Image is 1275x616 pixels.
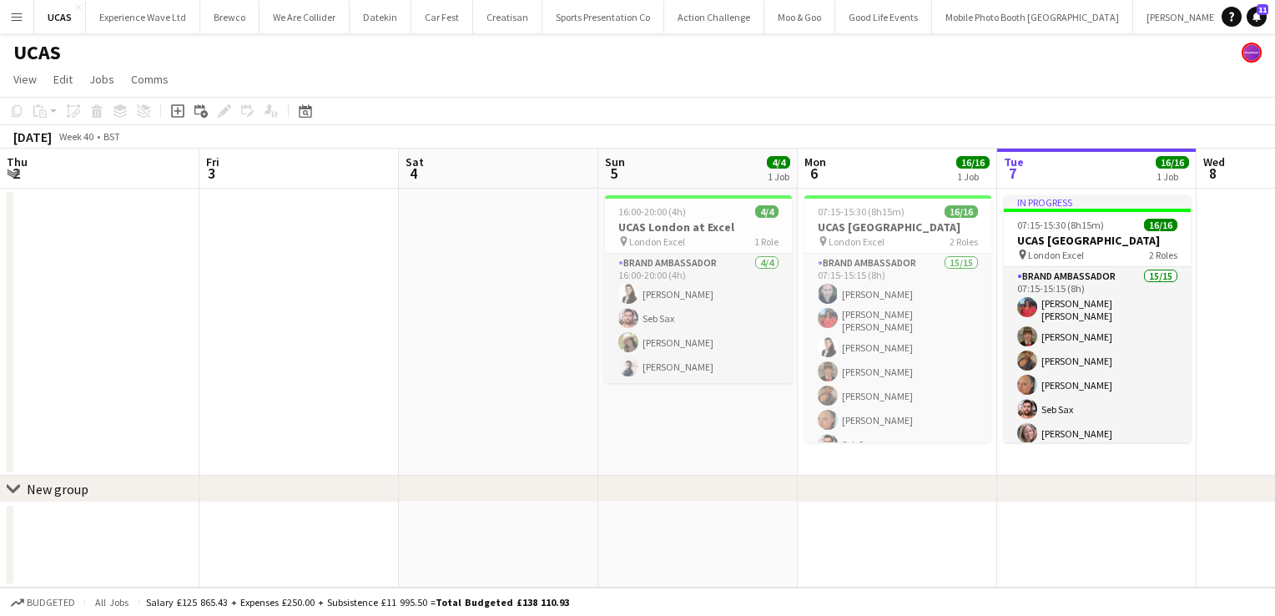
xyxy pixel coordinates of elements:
button: UCAS [34,1,86,33]
button: [PERSON_NAME] [1133,1,1232,33]
span: Week 40 [55,130,97,143]
h1: UCAS [13,40,61,65]
div: 1 Job [1157,170,1188,183]
a: Comms [124,68,175,90]
span: 7 [1001,164,1024,183]
button: Brewco [200,1,260,33]
app-job-card: 16:00-20:00 (4h)4/4UCAS London at Excel London Excel1 RoleBrand Ambassador4/416:00-20:00 (4h)[PER... [605,195,792,383]
span: 5 [602,164,625,183]
app-job-card: In progress07:15-15:30 (8h15m)16/16UCAS [GEOGRAPHIC_DATA] London Excel2 RolesBrand Ambassador15/1... [1004,195,1191,442]
span: 4/4 [755,205,779,218]
app-job-card: 07:15-15:30 (8h15m)16/16UCAS [GEOGRAPHIC_DATA] London Excel2 RolesBrand Ambassador15/1507:15-15:1... [804,195,991,442]
span: Sat [406,154,424,169]
span: 16/16 [1144,219,1177,231]
h3: UCAS [GEOGRAPHIC_DATA] [804,220,991,235]
button: Moo & Goo [764,1,835,33]
app-card-role: Brand Ambassador4/416:00-20:00 (4h)[PERSON_NAME]Seb Sax[PERSON_NAME][PERSON_NAME] [605,254,792,383]
a: View [7,68,43,90]
span: 16/16 [956,156,990,169]
span: Edit [53,72,73,87]
h3: UCAS [GEOGRAPHIC_DATA] [1004,233,1191,248]
span: 2 [4,164,28,183]
a: Jobs [83,68,121,90]
a: Edit [47,68,79,90]
span: 2 Roles [950,235,978,248]
h3: UCAS London at Excel [605,220,792,235]
span: Total Budgeted £138 110.93 [436,596,569,608]
span: 07:15-15:30 (8h15m) [1017,219,1104,231]
span: 8 [1201,164,1225,183]
span: 6 [802,164,826,183]
span: Jobs [89,72,114,87]
span: 11 [1257,4,1268,15]
div: New group [27,481,88,497]
button: Experience Wave Ltd [86,1,200,33]
button: Datekin [350,1,411,33]
button: Sports Presentation Co [542,1,664,33]
span: Budgeted [27,597,75,608]
button: We Are Collider [260,1,350,33]
button: Action Challenge [664,1,764,33]
span: 4 [403,164,424,183]
button: Good Life Events [835,1,932,33]
span: Fri [206,154,219,169]
div: Salary £125 865.43 + Expenses £250.00 + Subsistence £11 995.50 = [146,596,569,608]
app-user-avatar: Lucy Carpenter [1242,43,1262,63]
span: 07:15-15:30 (8h15m) [818,205,905,218]
button: Mobile Photo Booth [GEOGRAPHIC_DATA] [932,1,1133,33]
span: 2 Roles [1149,249,1177,261]
span: Tue [1004,154,1024,169]
span: All jobs [92,596,132,608]
a: 11 [1247,7,1267,27]
span: Sun [605,154,625,169]
div: [DATE] [13,129,52,145]
span: 1 Role [754,235,779,248]
button: Budgeted [8,593,78,612]
button: Creatisan [473,1,542,33]
span: London Excel [629,235,685,248]
span: 16:00-20:00 (4h) [618,205,686,218]
span: London Excel [1028,249,1084,261]
div: 1 Job [957,170,989,183]
span: 16/16 [1156,156,1189,169]
div: BST [103,130,120,143]
span: 3 [204,164,219,183]
span: Wed [1203,154,1225,169]
div: 1 Job [768,170,789,183]
button: Car Fest [411,1,473,33]
span: Mon [804,154,826,169]
span: Comms [131,72,169,87]
span: 4/4 [767,156,790,169]
span: London Excel [829,235,884,248]
span: View [13,72,37,87]
span: Thu [7,154,28,169]
span: 16/16 [945,205,978,218]
div: In progress [1004,195,1191,209]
